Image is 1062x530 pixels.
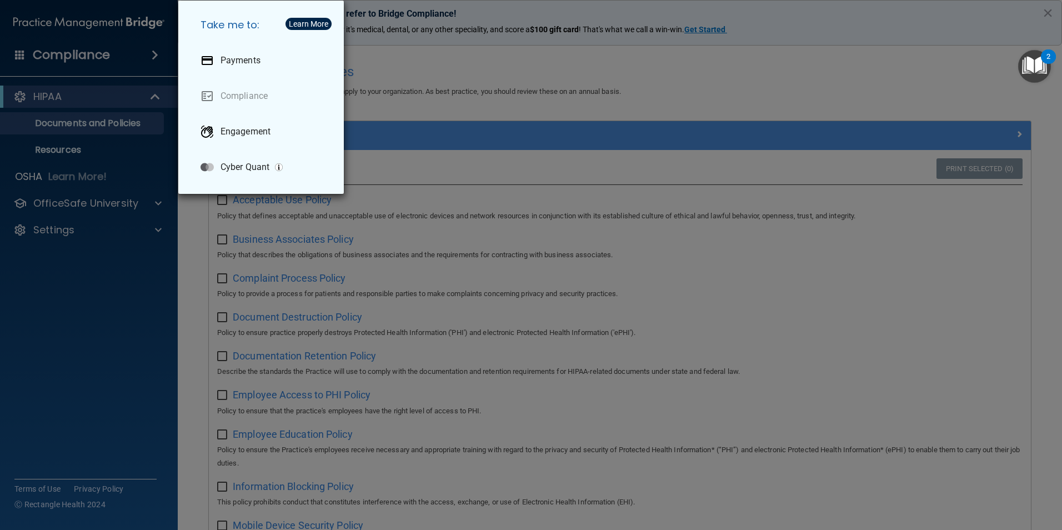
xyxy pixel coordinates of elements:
[192,116,335,147] a: Engagement
[221,162,269,173] p: Cyber Quant
[192,152,335,183] a: Cyber Quant
[1018,50,1051,83] button: Open Resource Center, 2 new notifications
[192,45,335,76] a: Payments
[285,18,332,30] button: Learn More
[221,126,270,137] p: Engagement
[192,9,335,41] h5: Take me to:
[289,20,328,28] div: Learn More
[192,81,335,112] a: Compliance
[221,55,261,66] p: Payments
[1046,57,1050,71] div: 2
